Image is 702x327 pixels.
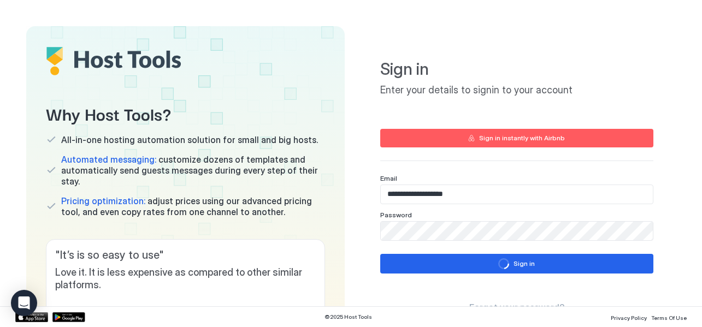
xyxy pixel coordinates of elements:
button: Sign in instantly with Airbnb [380,129,653,147]
div: Sign in instantly with Airbnb [479,133,565,143]
a: Forgot your password? [469,302,564,313]
div: loading [498,258,509,269]
span: Privacy Policy [611,314,647,321]
span: Love it. It is less expensive as compared to other similar platforms. [55,266,316,291]
a: Google Play Store [52,312,85,322]
span: " It’s is so easy to use " [55,248,316,262]
span: Email [380,174,397,182]
span: © 2025 Host Tools [325,313,372,320]
span: Automated messaging: [61,154,156,165]
a: Privacy Policy [611,311,647,323]
span: Enter your details to signin to your account [380,84,653,97]
span: Terms Of Use [651,314,687,321]
input: Input Field [381,222,653,240]
span: Forgot your password? [469,302,564,313]
button: loadingSign in [380,254,653,274]
a: App Store [15,312,48,322]
div: Sign in [514,259,535,269]
input: Input Field [381,185,653,204]
span: Sign in [380,59,653,80]
span: Why Host Tools? [46,101,325,126]
span: Pricing optimization: [61,195,145,206]
span: customize dozens of templates and automatically send guests messages during every step of their s... [61,154,325,187]
span: All-in-one hosting automation solution for small and big hosts. [61,134,318,145]
span: Password [380,211,412,219]
div: Open Intercom Messenger [11,290,37,316]
a: Terms Of Use [651,311,687,323]
span: adjust prices using our advanced pricing tool, and even copy rates from one channel to another. [61,195,325,217]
